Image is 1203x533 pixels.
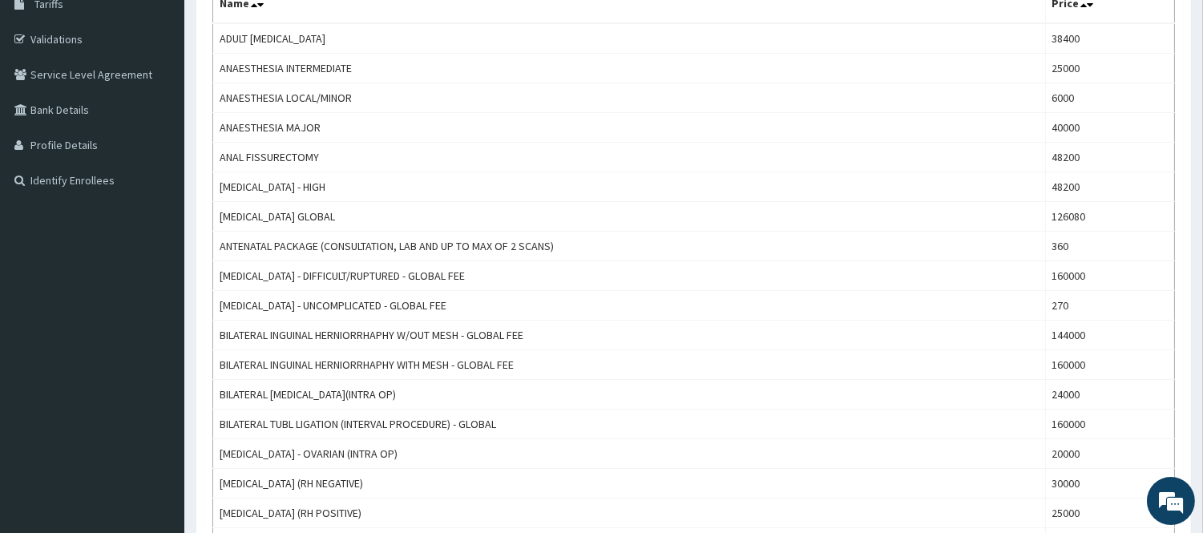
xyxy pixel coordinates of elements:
[1045,410,1174,439] td: 160000
[1045,23,1174,54] td: 38400
[1045,350,1174,380] td: 160000
[213,202,1046,232] td: [MEDICAL_DATA] GLOBAL
[213,410,1046,439] td: BILATERAL TUBL LIGATION (INTERVAL PROCEDURE) - GLOBAL
[1045,499,1174,528] td: 25000
[1045,232,1174,261] td: 360
[263,8,301,46] div: Minimize live chat window
[1045,439,1174,469] td: 20000
[213,83,1046,113] td: ANAESTHESIA LOCAL/MINOR
[8,359,305,415] textarea: Type your message and hit 'Enter'
[213,499,1046,528] td: [MEDICAL_DATA] (RH POSITIVE)
[1045,321,1174,350] td: 144000
[1045,83,1174,113] td: 6000
[1045,291,1174,321] td: 270
[1045,202,1174,232] td: 126080
[93,163,221,325] span: We're online!
[1045,143,1174,172] td: 48200
[1045,261,1174,291] td: 160000
[1045,54,1174,83] td: 25000
[213,172,1046,202] td: [MEDICAL_DATA] - HIGH
[213,380,1046,410] td: BILATERAL [MEDICAL_DATA](INTRA OP)
[1045,469,1174,499] td: 30000
[213,261,1046,291] td: [MEDICAL_DATA] - DIFFICULT/RUPTURED - GLOBAL FEE
[213,23,1046,54] td: ADULT [MEDICAL_DATA]
[213,232,1046,261] td: ANTENATAL PACKAGE (CONSULTATION, LAB AND UP TO MAX OF 2 SCANS)
[213,113,1046,143] td: ANAESTHESIA MAJOR
[1045,380,1174,410] td: 24000
[213,291,1046,321] td: [MEDICAL_DATA] - UNCOMPLICATED - GLOBAL FEE
[213,350,1046,380] td: BILATERAL INGUINAL HERNIORRHAPHY WITH MESH - GLOBAL FEE
[1045,172,1174,202] td: 48200
[213,439,1046,469] td: [MEDICAL_DATA] - OVARIAN (INTRA OP)
[213,54,1046,83] td: ANAESTHESIA INTERMEDIATE
[213,469,1046,499] td: [MEDICAL_DATA] (RH NEGATIVE)
[213,143,1046,172] td: ANAL FISSURECTOMY
[83,90,269,111] div: Chat with us now
[213,321,1046,350] td: BILATERAL INGUINAL HERNIORRHAPHY W/OUT MESH - GLOBAL FEE
[30,80,65,120] img: d_794563401_company_1708531726252_794563401
[1045,113,1174,143] td: 40000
